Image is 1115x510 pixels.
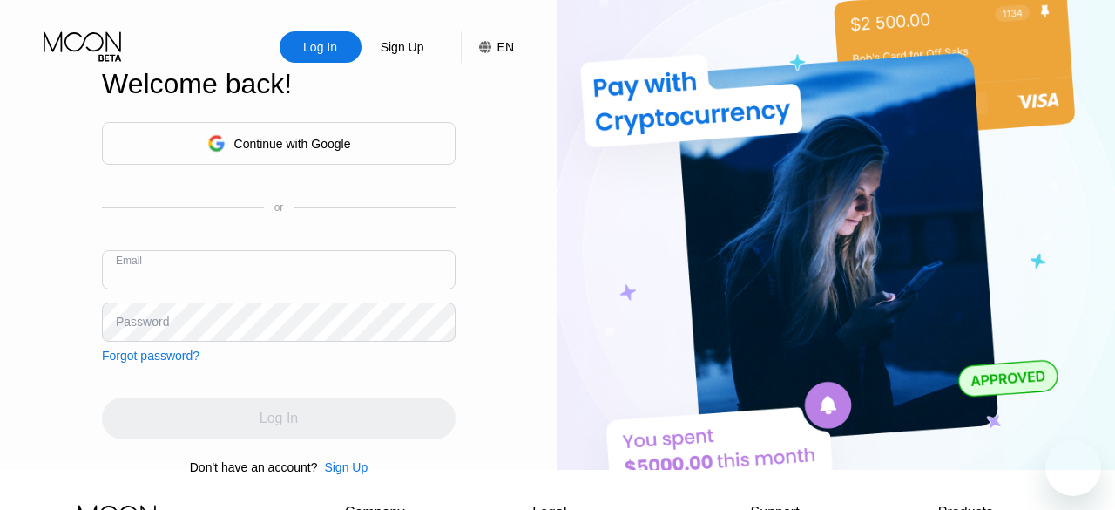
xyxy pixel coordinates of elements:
div: EN [461,31,514,63]
div: Sign Up [324,460,368,474]
div: Don't have an account? [190,460,318,474]
div: Sign Up [362,31,443,63]
div: EN [497,40,514,54]
div: Continue with Google [102,122,456,165]
div: Continue with Google [234,137,351,151]
div: or [274,201,284,214]
div: Password [116,315,169,329]
div: Forgot password? [102,349,199,363]
div: Sign Up [317,460,368,474]
div: Email [116,255,142,267]
div: Sign Up [379,38,426,56]
div: Welcome back! [102,68,456,100]
div: Log In [301,38,339,56]
iframe: Button to launch messaging window [1045,440,1101,496]
div: Log In [280,31,362,63]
